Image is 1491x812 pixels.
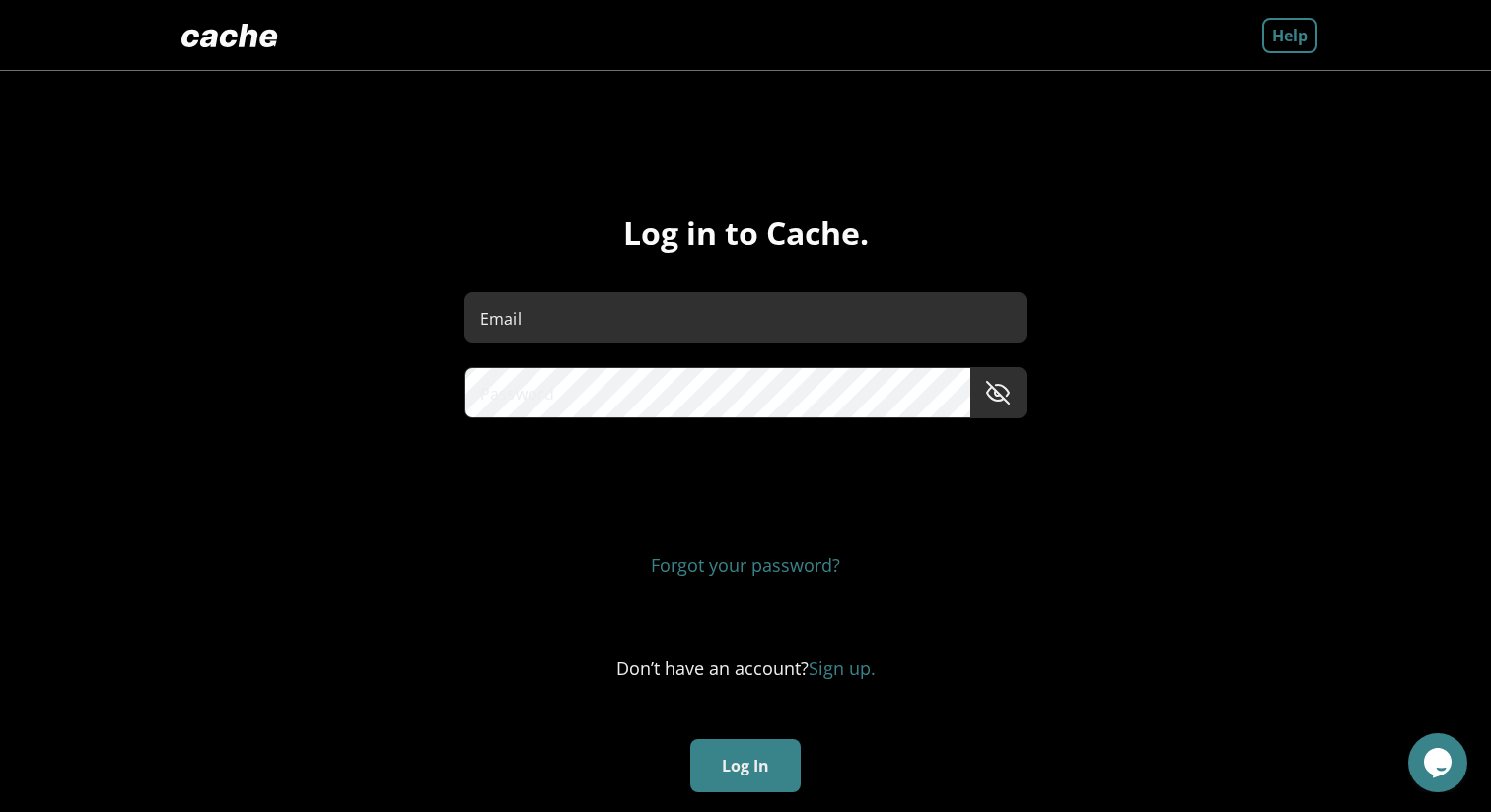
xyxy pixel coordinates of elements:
img: Logo [174,16,286,55]
button: Log In [690,739,801,792]
div: Don’t have an account? [174,656,1317,680]
div: Log in to Cache. [174,213,1317,253]
a: Sign up. [809,656,876,680]
a: Help [1262,18,1317,53]
iframe: chat widget [1408,733,1471,792]
button: toggle password visibility [978,373,1018,412]
a: Forgot your password? [651,554,840,577]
